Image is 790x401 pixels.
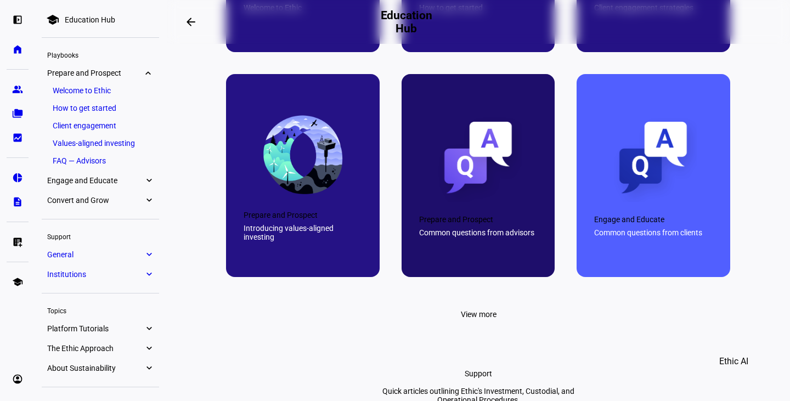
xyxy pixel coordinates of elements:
span: Ethic AI [719,348,748,375]
button: View more [448,303,510,325]
eth-mat-symbol: list_alt_add [12,236,23,247]
span: The Ethic Approach [47,344,144,353]
a: How to get started [47,100,154,116]
eth-mat-symbol: expand_more [144,249,154,260]
span: View more [461,303,496,325]
a: group [7,78,29,100]
span: About Sustainability [47,364,144,372]
div: Introducing values-aligned investing [244,224,362,241]
a: Institutionsexpand_more [42,267,159,282]
div: Support [42,228,159,244]
span: General [47,250,144,259]
eth-mat-symbol: folder_copy [12,108,23,119]
a: pie_chart [7,167,29,189]
eth-mat-symbol: expand_more [144,343,154,354]
eth-mat-symbol: school [12,276,23,287]
a: Generalexpand_more [42,247,159,262]
a: home [7,38,29,60]
div: Support [465,369,492,378]
eth-mat-symbol: expand_more [144,67,154,78]
eth-mat-symbol: expand_more [144,363,154,374]
div: Playbooks [42,47,159,62]
h2: Education Hub [379,9,434,35]
eth-mat-symbol: group [12,84,23,95]
eth-mat-symbol: expand_more [144,323,154,334]
div: Topics [42,302,159,318]
button: Ethic AI [704,348,764,375]
span: Engage and Educate [47,176,144,185]
eth-mat-symbol: expand_more [144,269,154,280]
div: Common questions from advisors [419,228,538,237]
a: Client engagement [47,118,154,133]
div: Education Hub [65,15,115,24]
eth-mat-symbol: left_panel_open [12,14,23,25]
a: bid_landscape [7,127,29,149]
a: folder_copy [7,103,29,125]
a: description [7,191,29,213]
a: FAQ — Advisors [47,153,154,168]
div: Engage and Educate [594,215,713,224]
img: 67c0a1a2267361cccc837e9a_663e60d4891242c5d6cd46c0_QA-advisors.png [435,115,522,202]
eth-mat-symbol: bid_landscape [12,132,23,143]
eth-mat-symbol: home [12,44,23,55]
eth-mat-symbol: description [12,196,23,207]
eth-mat-symbol: account_circle [12,374,23,385]
div: Common questions from clients [594,228,713,237]
div: Prepare and Prospect [244,211,362,219]
span: Prepare and Prospect [47,69,144,77]
mat-icon: school [46,13,59,26]
span: Platform Tutorials [47,324,144,333]
mat-icon: arrow_backwards [184,15,198,29]
img: 67c0a1a14fc8855d30016835_663e60d4891242c5d6cd46c1_QA-clients.png [610,115,697,202]
div: Prepare and Prospect [419,215,538,224]
img: 67c0a1a2f5e9615512c0482a_663e60d4891242c5d6cd46bf_final-mobius.png [259,110,346,197]
span: Institutions [47,270,144,279]
eth-mat-symbol: expand_more [144,175,154,186]
eth-mat-symbol: pie_chart [12,172,23,183]
a: Welcome to Ethic [47,83,154,98]
eth-mat-symbol: expand_more [144,195,154,206]
span: Convert and Grow [47,196,144,205]
a: Values-aligned investing [47,135,154,151]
